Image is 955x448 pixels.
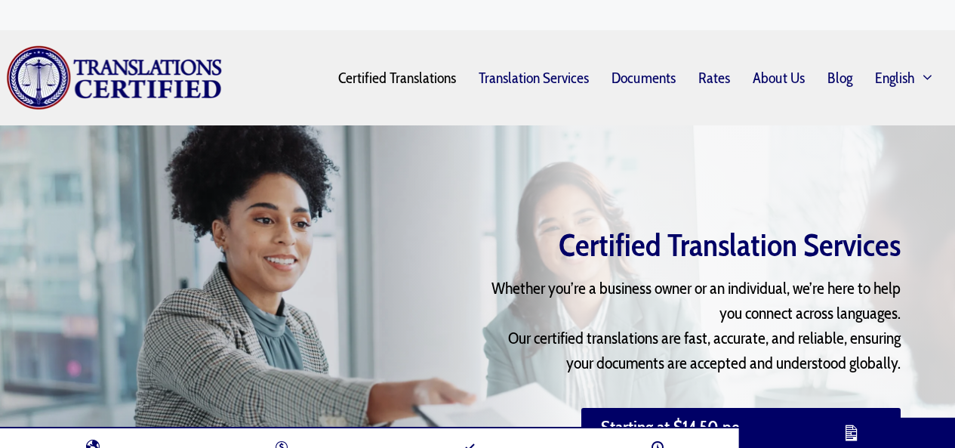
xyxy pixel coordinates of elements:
[600,60,687,95] a: Documents
[581,408,901,447] a: Starting at $14.50 per page » Get a Quote
[601,419,881,437] span: Starting at $14.50 per page » Get a Quote
[875,72,915,84] span: English
[864,59,950,97] a: English
[467,60,600,95] a: Translation Services
[223,59,950,97] nav: Primary
[327,60,467,95] a: Certified Translations
[6,45,223,110] img: Translations Certified
[687,60,741,95] a: Rates
[313,229,901,261] h1: Certified Translation Services
[489,276,901,375] p: Whether you’re a business owner or an individual, we’re here to help you connect across languages...
[816,60,864,95] a: Blog
[741,60,816,95] a: About Us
